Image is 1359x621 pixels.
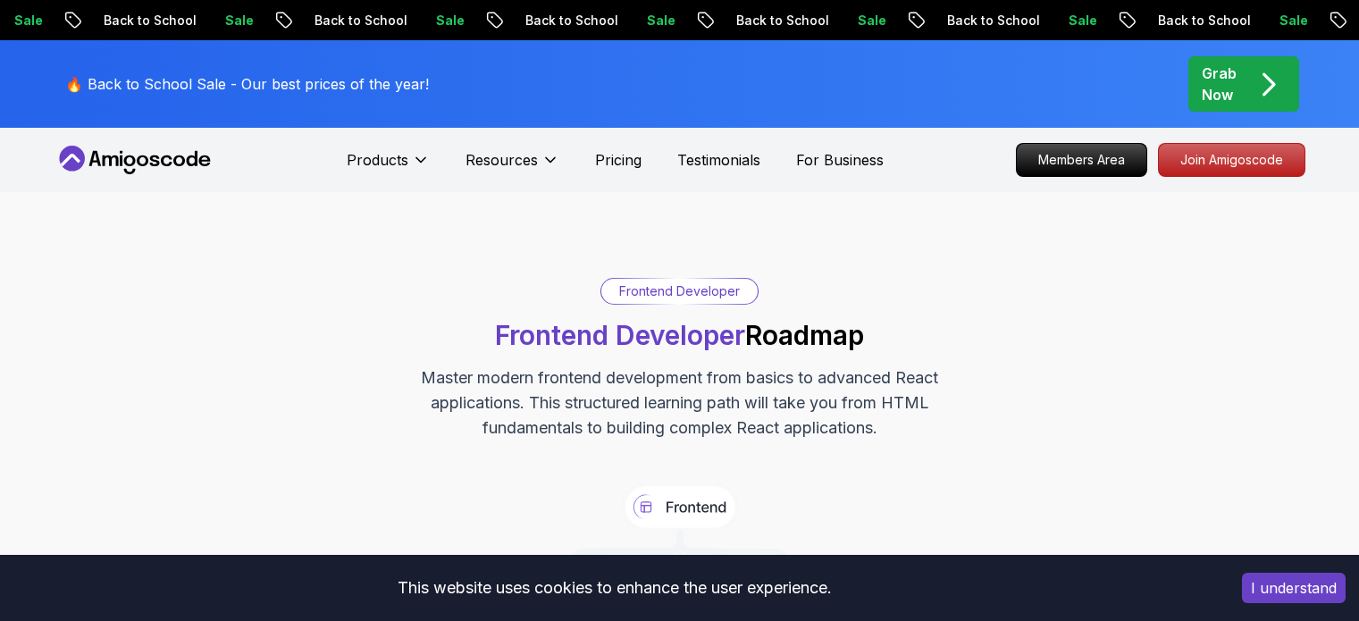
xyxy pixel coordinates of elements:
[1159,144,1304,176] p: Join Amigoscode
[65,73,429,95] p: 🔥 Back to School Sale - Our best prices of the year!
[1158,143,1305,177] a: Join Amigoscode
[347,149,430,185] button: Products
[421,12,478,29] p: Sale
[88,12,210,29] p: Back to School
[721,12,843,29] p: Back to School
[1202,63,1237,105] p: Grab Now
[1016,143,1147,177] a: Members Area
[1242,573,1346,603] button: Accept cookies
[466,149,538,171] p: Resources
[1053,12,1111,29] p: Sale
[677,149,760,171] a: Testimonials
[843,12,900,29] p: Sale
[595,149,642,171] a: Pricing
[347,149,408,171] p: Products
[632,12,689,29] p: Sale
[13,568,1215,608] div: This website uses cookies to enhance the user experience.
[1143,12,1264,29] p: Back to School
[380,365,980,441] p: Master modern frontend development from basics to advanced React applications. This structured le...
[796,149,884,171] a: For Business
[510,12,632,29] p: Back to School
[210,12,267,29] p: Sale
[299,12,421,29] p: Back to School
[1017,144,1146,176] p: Members Area
[495,319,864,351] h1: Roadmap
[932,12,1053,29] p: Back to School
[495,319,745,351] span: Frontend Developer
[601,279,758,304] div: Frontend Developer
[466,149,559,185] button: Resources
[1264,12,1321,29] p: Sale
